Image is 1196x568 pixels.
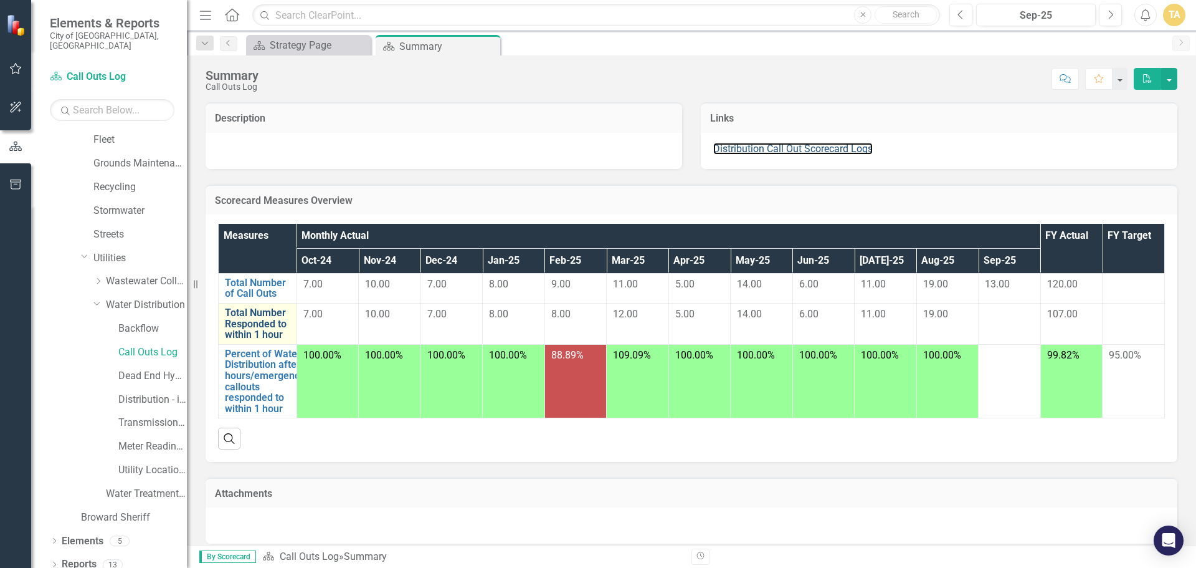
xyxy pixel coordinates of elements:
a: Strategy Page [249,37,368,53]
span: 95.00% [1109,349,1141,361]
span: 7.00 [303,278,323,290]
span: 100.00% [365,349,403,361]
a: Recycling [93,180,187,195]
a: Fleet [93,133,187,147]
span: 100.00% [303,349,341,361]
td: Double-Click to Edit Right Click for Context Menu [219,304,297,345]
a: Water Treatment Plant [106,487,187,501]
span: 7.00 [427,308,447,320]
a: Utility Location Requests [118,463,187,478]
span: 14.00 [737,278,762,290]
div: » [262,550,682,564]
span: 8.00 [489,278,508,290]
a: Streets [93,228,187,242]
span: 5.00 [675,278,695,290]
span: By Scorecard [199,551,256,563]
td: Double-Click to Edit Right Click for Context Menu [219,273,297,303]
span: 100.00% [675,349,713,361]
span: 99.82% [1047,349,1080,361]
a: Dead End Hydrant Flushing Log [118,369,187,383]
span: 19.00 [923,278,948,290]
span: 10.00 [365,308,390,320]
span: 5.00 [675,308,695,320]
a: Stormwater [93,204,187,218]
span: 19.00 [923,308,948,320]
span: 14.00 [737,308,762,320]
a: Call Outs Log [118,345,187,360]
div: Sep-25 [980,8,1091,23]
span: 12.00 [613,308,638,320]
span: 8.00 [489,308,508,320]
span: 107.00 [1047,308,1078,320]
span: 100.00% [923,349,961,361]
h3: Links [710,113,1168,124]
button: Sep-25 [976,4,1096,26]
div: Open Intercom Messenger [1154,526,1184,556]
a: Percent of Water Distribution after-hours/emergency callouts responded to within 1 hour [225,349,305,415]
a: Distribution - inactive scorecard (combined with transmission in [DATE]) [118,393,187,407]
h3: Description [215,113,673,124]
a: Total Number Responded to within 1 hour [225,307,290,340]
span: 6.00 [799,278,819,290]
a: Transmission and Distribution [118,416,187,430]
span: 11.00 [861,308,886,320]
a: Total Number of Call Outs [225,277,290,299]
span: 9.00 [551,278,571,290]
span: 11.00 [613,278,638,290]
img: ClearPoint Strategy [6,14,28,36]
span: 100.00% [427,349,465,361]
input: Search ClearPoint... [252,4,940,26]
div: Strategy Page [270,37,368,53]
small: City of [GEOGRAPHIC_DATA], [GEOGRAPHIC_DATA] [50,31,174,51]
a: Backflow [118,322,187,336]
span: 8.00 [551,308,571,320]
span: 10.00 [365,278,390,290]
span: 120.00 [1047,278,1078,290]
div: Summary [399,39,497,54]
h3: Scorecard Measures Overview [215,195,1168,206]
a: Call Outs Log [50,70,174,84]
a: Meter Reading ([PERSON_NAME]) [118,440,187,454]
span: 7.00 [427,278,447,290]
span: 100.00% [861,349,899,361]
button: TA [1163,4,1185,26]
span: 13.00 [985,278,1010,290]
span: 7.00 [303,308,323,320]
span: 6.00 [799,308,819,320]
div: Summary [206,69,259,82]
a: Utilities [93,251,187,266]
span: 88.89% [551,349,584,361]
h3: Attachments [215,488,1168,499]
button: Search [875,6,937,24]
input: Search Below... [50,99,174,121]
a: Broward Sheriff [81,511,187,525]
span: 100.00% [737,349,775,361]
div: Call Outs Log [206,82,259,92]
span: 100.00% [799,349,837,361]
div: Summary [344,551,387,562]
a: Distribution Call Out Scorecard Logs [713,143,873,155]
span: Search [893,9,919,19]
a: Water Distribution [106,298,187,312]
a: Grounds Maintenance [93,156,187,171]
span: 109.09% [613,349,651,361]
span: 100.00% [489,349,527,361]
div: 5 [110,536,130,546]
a: Wastewater Collection [106,274,187,289]
span: Elements & Reports [50,16,174,31]
a: Elements [62,534,103,549]
a: Call Outs Log [280,551,339,562]
td: Double-Click to Edit Right Click for Context Menu [219,344,297,418]
span: 11.00 [861,278,886,290]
